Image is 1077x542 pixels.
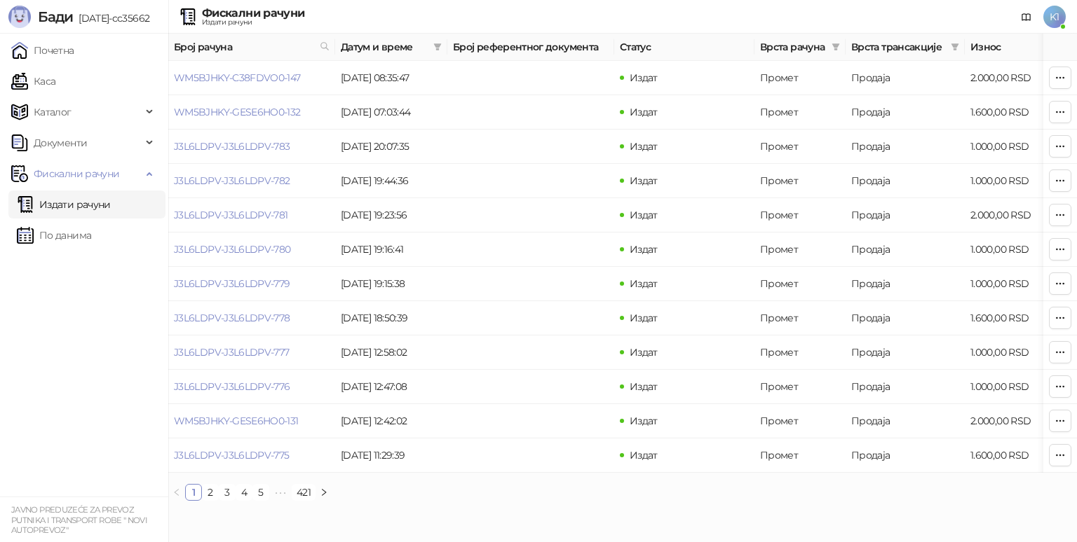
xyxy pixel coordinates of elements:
[174,106,301,118] a: WM5BJHKY-GESE6HO0-132
[335,164,447,198] td: [DATE] 19:44:36
[168,61,335,95] td: WM5BJHKY-C38FDVO0-147
[168,335,335,370] td: J3L6LDPV-J3L6LDPV-777
[846,438,965,473] td: Продаја
[1015,6,1038,28] a: Документација
[34,129,87,157] span: Документи
[202,19,304,26] div: Издати рачуни
[174,415,299,427] a: WM5BJHKY-GESE6HO0-131
[34,160,119,188] span: Фискални рачуни
[316,484,332,501] li: Следећа страна
[846,232,965,267] td: Продаја
[754,61,846,95] td: Промет
[630,106,658,118] span: Издат
[168,404,335,438] td: WM5BJHKY-GESE6HO0-131
[970,39,1043,55] span: Износ
[754,438,846,473] td: Промет
[1043,6,1066,28] span: K1
[630,312,658,324] span: Издат
[630,209,658,221] span: Издат
[965,61,1063,95] td: 2.000,00 RSD
[846,370,965,404] td: Продаја
[252,484,269,501] li: 5
[316,484,332,501] button: right
[341,39,428,55] span: Датум и време
[614,34,754,61] th: Статус
[174,174,290,187] a: J3L6LDPV-J3L6LDPV-782
[292,484,316,501] li: 421
[829,36,843,57] span: filter
[846,301,965,335] td: Продаја
[630,277,658,290] span: Издат
[174,71,301,84] a: WM5BJHKY-C38FDVO0-147
[168,370,335,404] td: J3L6LDPV-J3L6LDPV-776
[754,370,846,404] td: Промет
[965,198,1063,232] td: 2.000,00 RSD
[335,404,447,438] td: [DATE] 12:42:02
[754,95,846,130] td: Промет
[174,39,314,55] span: Број рачуна
[832,43,840,51] span: filter
[965,232,1063,267] td: 1.000,00 RSD
[447,34,614,61] th: Број референтног документа
[754,130,846,164] td: Промет
[630,243,658,256] span: Издат
[630,380,658,393] span: Издат
[965,130,1063,164] td: 1.000,00 RSD
[965,438,1063,473] td: 1.600,00 RSD
[174,346,290,359] a: J3L6LDPV-J3L6LDPV-777
[73,12,149,25] span: [DATE]-cc35662
[335,301,447,335] td: [DATE] 18:50:39
[38,8,73,25] span: Бади
[846,164,965,198] td: Продаја
[174,140,290,153] a: J3L6LDPV-J3L6LDPV-783
[951,43,959,51] span: filter
[965,95,1063,130] td: 1.600,00 RSD
[754,34,846,61] th: Врста рачуна
[433,43,442,51] span: filter
[630,415,658,427] span: Издат
[754,164,846,198] td: Промет
[168,484,185,501] li: Претходна страна
[965,335,1063,370] td: 1.000,00 RSD
[630,449,658,461] span: Издат
[965,301,1063,335] td: 1.600,00 RSD
[335,130,447,164] td: [DATE] 20:07:35
[168,95,335,130] td: WM5BJHKY-GESE6HO0-132
[236,485,252,500] a: 4
[219,485,235,500] a: 3
[846,61,965,95] td: Продаја
[292,485,315,500] a: 421
[17,221,91,249] a: По данима
[754,301,846,335] td: Промет
[174,243,291,256] a: J3L6LDPV-J3L6LDPV-780
[760,39,826,55] span: Врста рачуна
[754,267,846,301] td: Промет
[202,484,219,501] li: 2
[11,67,55,95] a: Каса
[846,130,965,164] td: Продаја
[203,485,218,500] a: 2
[174,380,290,393] a: J3L6LDPV-J3L6LDPV-776
[17,190,111,218] a: Издати рачуни
[269,484,292,501] span: •••
[754,335,846,370] td: Промет
[172,488,181,496] span: left
[846,404,965,438] td: Продаја
[846,198,965,232] td: Продаја
[335,438,447,473] td: [DATE] 11:29:39
[431,36,445,57] span: filter
[174,209,288,221] a: J3L6LDPV-J3L6LDPV-781
[965,267,1063,301] td: 1.000,00 RSD
[335,335,447,370] td: [DATE] 12:58:02
[335,267,447,301] td: [DATE] 19:15:38
[965,370,1063,404] td: 1.000,00 RSD
[846,267,965,301] td: Продаја
[965,164,1063,198] td: 1.000,00 RSD
[269,484,292,501] li: Следећих 5 Страна
[253,485,269,500] a: 5
[846,34,965,61] th: Врста трансакције
[630,140,658,153] span: Издат
[851,39,945,55] span: Врста трансакције
[335,95,447,130] td: [DATE] 07:03:44
[846,95,965,130] td: Продаја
